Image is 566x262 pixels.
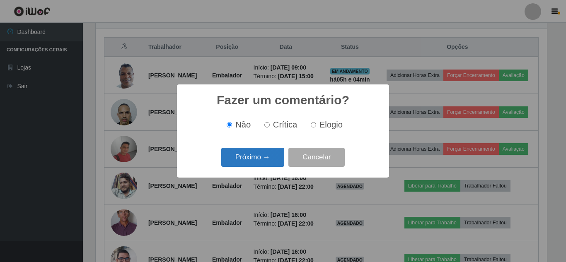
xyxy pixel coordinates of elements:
[273,120,298,129] span: Crítica
[217,93,349,108] h2: Fazer um comentário?
[235,120,251,129] span: Não
[264,122,270,127] input: Crítica
[319,120,343,129] span: Elogio
[227,122,232,127] input: Não
[288,148,345,167] button: Cancelar
[221,148,284,167] button: Próximo →
[311,122,316,127] input: Elogio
